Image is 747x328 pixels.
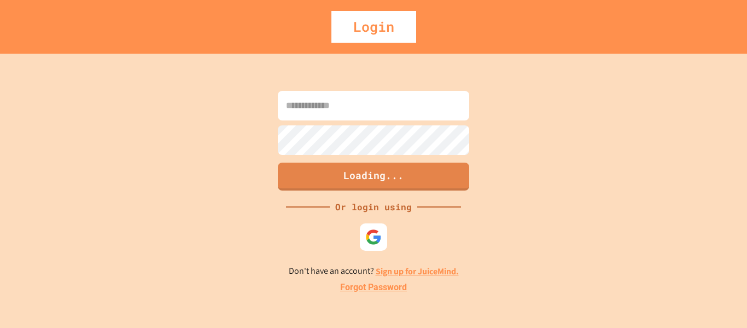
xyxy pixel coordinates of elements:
[278,163,469,191] button: Loading...
[365,229,382,245] img: google-icon.svg
[289,264,459,278] p: Don't have an account?
[331,11,416,43] div: Login
[330,200,417,214] div: Or login using
[340,281,407,294] a: Forgot Password
[376,266,459,277] a: Sign up for JuiceMind.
